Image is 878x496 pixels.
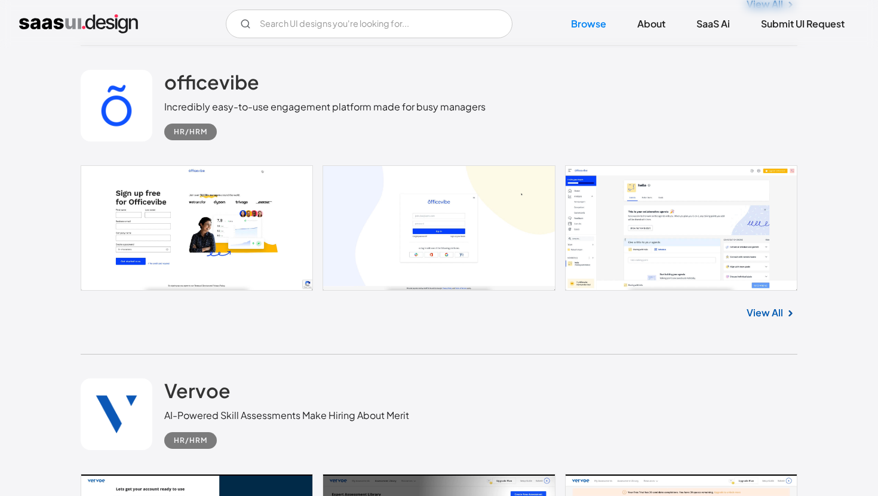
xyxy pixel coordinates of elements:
div: HR/HRM [174,125,207,139]
h2: officevibe [164,70,259,94]
div: AI-Powered Skill Assessments Make Hiring About Merit [164,408,409,423]
div: Incredibly easy-to-use engagement platform made for busy managers [164,100,486,114]
a: Browse [557,11,621,37]
a: Submit UI Request [747,11,859,37]
a: About [623,11,680,37]
a: Vervoe [164,378,231,408]
form: Email Form [226,10,512,38]
a: SaaS Ai [682,11,744,37]
a: home [19,14,138,33]
a: View All [747,306,783,320]
a: officevibe [164,70,259,100]
div: HR/HRM [174,433,207,448]
input: Search UI designs you're looking for... [226,10,512,38]
h2: Vervoe [164,378,231,402]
